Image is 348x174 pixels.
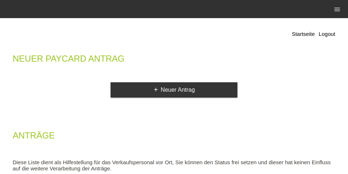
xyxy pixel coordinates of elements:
[13,132,335,143] h2: Anträge
[13,159,335,171] p: Diese Liste dient als Hilfestellung für das Verkaufspersonal vor Ort, Sie können den Status frei ...
[333,6,341,13] i: menu
[292,31,315,37] a: Startseite
[153,87,159,92] i: add
[13,55,335,66] h2: Neuer Paycard Antrag
[330,7,344,11] a: menu
[111,82,237,98] a: addNeuer Antrag
[319,31,335,37] a: Logout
